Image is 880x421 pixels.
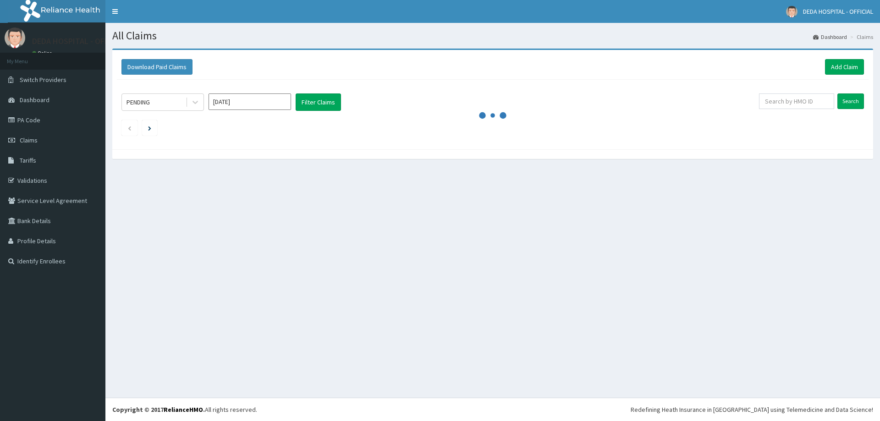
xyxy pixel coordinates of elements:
img: User Image [5,27,25,48]
input: Search by HMO ID [759,93,834,109]
span: Dashboard [20,96,49,104]
span: DEDA HOSPITAL - OFFICIAL [803,7,873,16]
div: Redefining Heath Insurance in [GEOGRAPHIC_DATA] using Telemedicine and Data Science! [631,405,873,414]
a: Online [32,50,54,56]
img: User Image [786,6,797,17]
strong: Copyright © 2017 . [112,405,205,414]
button: Download Paid Claims [121,59,192,75]
a: RelianceHMO [164,405,203,414]
span: Tariffs [20,156,36,164]
input: Search [837,93,864,109]
li: Claims [848,33,873,41]
a: Add Claim [825,59,864,75]
p: DEDA HOSPITAL - OFFICIAL [32,37,126,45]
button: Filter Claims [296,93,341,111]
span: Switch Providers [20,76,66,84]
input: Select Month and Year [209,93,291,110]
a: Next page [148,124,151,132]
h1: All Claims [112,30,873,42]
span: Claims [20,136,38,144]
footer: All rights reserved. [105,398,880,421]
svg: audio-loading [479,102,506,129]
a: Dashboard [813,33,847,41]
div: PENDING [126,98,150,107]
a: Previous page [127,124,132,132]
